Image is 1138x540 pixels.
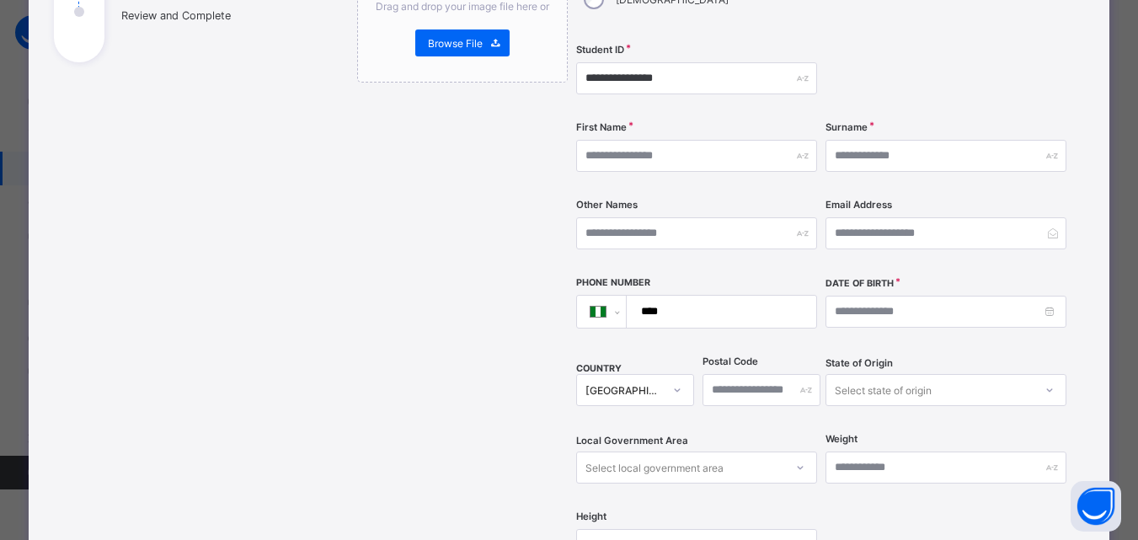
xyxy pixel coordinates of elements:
label: Phone Number [576,277,650,288]
span: Local Government Area [576,435,688,446]
label: Email Address [825,199,892,211]
label: Weight [825,433,858,445]
label: Height [576,511,606,522]
label: Postal Code [703,356,758,367]
button: Open asap [1071,481,1121,532]
label: Student ID [576,44,624,56]
div: Select state of origin [835,374,932,406]
label: Other Names [576,199,638,211]
div: Select local government area [585,452,724,484]
label: First Name [576,121,627,133]
label: Date of Birth [825,278,894,289]
div: [GEOGRAPHIC_DATA] [585,384,663,397]
span: COUNTRY [576,363,622,374]
span: Browse File [428,37,483,50]
span: State of Origin [825,357,893,369]
label: Surname [825,121,868,133]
